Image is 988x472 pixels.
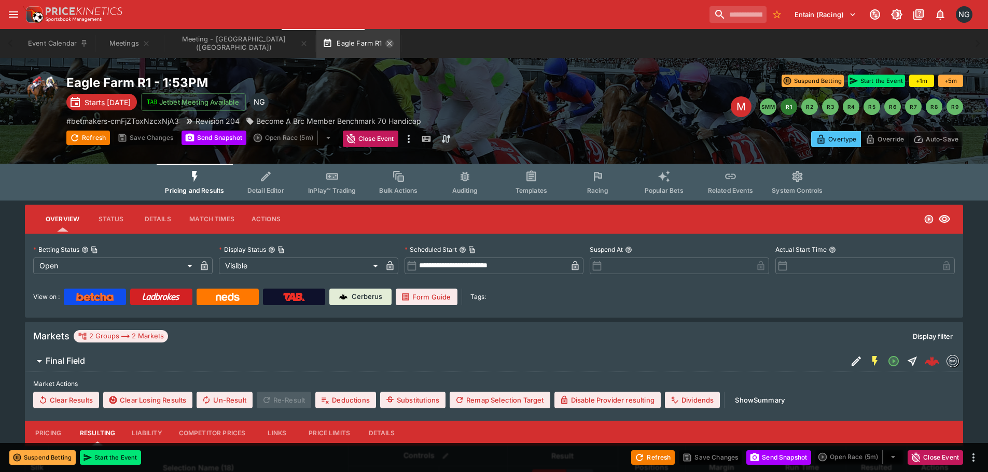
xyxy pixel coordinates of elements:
button: Pricing [25,421,72,446]
span: System Controls [772,187,823,194]
button: R2 [801,98,818,115]
button: Details [134,207,181,232]
button: +1m [909,75,934,87]
p: Actual Start Time [775,245,827,254]
img: jetbet-logo.svg [147,97,157,107]
button: ShowSummary [729,392,791,408]
img: horse_racing.png [25,75,58,108]
button: Clear Losing Results [103,392,192,408]
div: split button [815,450,903,464]
button: Actual Start Time [829,246,836,253]
span: Auditing [452,187,478,194]
button: Scheduled StartCopy To Clipboard [459,246,466,253]
div: Nick Goss [956,6,972,23]
div: Open [33,258,196,274]
button: Dividends [665,392,720,408]
span: Racing [587,187,608,194]
a: d46adc97-8cb7-4f1c-9507-cb102015d00d [922,351,942,371]
span: Pricing and Results [165,187,224,194]
img: PriceKinetics [46,7,122,15]
p: Override [878,134,904,145]
p: Copy To Clipboard [66,116,179,126]
button: Links [254,421,300,446]
button: Display StatusCopy To Clipboard [268,246,275,253]
img: betmakers [947,355,958,367]
p: Suspend At [590,245,623,254]
button: more [967,451,980,464]
label: Market Actions [33,376,955,392]
button: Edit Detail [847,352,866,370]
button: Event Calendar [22,29,94,58]
p: Betting Status [33,245,79,254]
button: Resulting [72,421,123,446]
div: Event type filters [157,164,831,201]
button: Meetings [96,29,163,58]
button: Nick Goss [953,3,976,26]
button: Notifications [931,5,950,24]
a: Form Guide [396,289,457,305]
button: Override [860,131,909,147]
button: R7 [905,98,922,115]
button: Overtype [811,131,861,147]
button: R8 [926,98,942,115]
div: split button [251,131,339,145]
p: Revision 204 [196,116,240,126]
img: Ladbrokes [142,293,180,301]
button: Open [884,352,903,370]
button: Clear Results [33,392,99,408]
button: Substitutions [380,392,446,408]
p: Become A Brc Member Benchmark 70 Handicap [256,116,421,126]
div: Nick Goss [250,93,269,111]
span: Re-Result [257,392,311,408]
img: Betcha [76,293,114,301]
button: Refresh [66,131,110,145]
img: logo-cerberus--red.svg [925,354,939,368]
button: Copy To Clipboard [277,246,285,253]
button: Actions [243,207,289,232]
button: Un-Result [197,392,252,408]
button: Copy To Clipboard [91,246,98,253]
button: Meeting - Eagle Farm (AUS) [165,29,314,58]
button: R5 [864,98,880,115]
button: Toggle light/dark mode [887,5,906,24]
button: Price Limits [300,421,358,446]
button: Copy To Clipboard [468,246,476,253]
button: Status [88,207,134,232]
div: Become A Brc Member Benchmark 70 Handicap [246,116,421,126]
button: Documentation [909,5,928,24]
button: Liability [123,421,170,446]
button: Suspend At [625,246,632,253]
span: Popular Bets [645,187,684,194]
button: more [402,131,415,147]
label: Tags: [470,289,486,305]
button: Details [358,421,405,446]
button: Disable Provider resulting [554,392,661,408]
button: Remap Selection Target [450,392,550,408]
button: Eagle Farm R1 [316,29,399,58]
span: Bulk Actions [379,187,418,194]
div: d46adc97-8cb7-4f1c-9507-cb102015d00d [925,354,939,368]
button: Suspend Betting [782,75,844,87]
button: Final Field [25,351,847,371]
button: Display filter [907,328,959,345]
button: Close Event [908,450,963,465]
svg: Visible [938,213,951,225]
div: Visible [219,258,382,274]
button: Close Event [343,131,398,147]
button: Send Snapshot [746,450,811,465]
button: R1 [781,98,797,115]
button: Refresh [631,450,675,465]
p: Display Status [219,245,266,254]
button: R3 [822,98,839,115]
h5: Markets [33,330,69,342]
span: Templates [516,187,547,194]
img: PriceKinetics Logo [23,4,44,25]
button: Select Tenant [788,6,862,23]
h6: Final Field [46,355,85,366]
button: R9 [947,98,963,115]
img: TabNZ [283,293,305,301]
span: Detail Editor [247,187,284,194]
button: Start the Event [80,450,141,465]
button: Connected to PK [866,5,884,24]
